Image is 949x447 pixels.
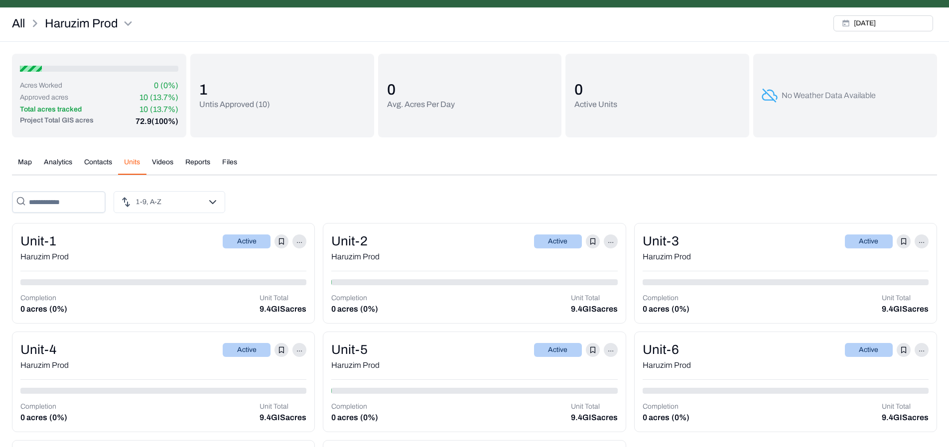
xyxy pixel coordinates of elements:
div: Active [534,343,582,357]
p: 10 [139,104,148,115]
button: Files [216,157,243,175]
p: ... [915,343,929,357]
p: ... [604,234,618,248]
div: unit-4 [20,340,56,359]
p: Total acres tracked [20,105,82,114]
p: 10 [139,92,148,104]
div: Active [223,343,271,357]
a: All [12,15,25,31]
p: Unit Total [260,293,306,303]
div: unit-2 [331,231,368,251]
p: Unit Total [882,293,929,303]
div: Active [223,234,271,248]
button: [DATE] [833,15,933,31]
p: Unit Total [571,293,618,303]
div: Haruzim Prod [331,359,617,371]
p: Acres Worked [20,81,62,91]
p: Completion [643,293,689,303]
p: 9.4 GIS acres [882,303,929,315]
p: 0 [574,81,617,99]
p: Avg. Acres Per Day [387,99,455,111]
p: (13.7%) [150,92,178,104]
p: 0 acres [20,412,47,424]
p: (0%) [672,412,689,424]
p: Active Units [574,99,617,111]
button: Units [118,157,146,175]
p: Completion [643,402,689,412]
p: 0 [154,80,158,92]
button: Contacts [78,157,118,175]
p: 0 [387,81,455,99]
div: unit-6 [643,340,679,359]
p: Completion [331,293,378,303]
p: Haruzim Prod [45,15,118,31]
p: Unit Total [882,402,929,412]
p: (0%) [360,412,378,424]
button: 1-9, A-Z [114,191,225,213]
p: Project Total GIS acres [20,115,94,127]
p: No Weather Data Available [782,90,876,102]
p: 0 acres [331,412,358,424]
p: (0%) [672,303,689,315]
p: 9.4 GIS acres [882,412,929,424]
button: Analytics [38,157,78,175]
div: unit-5 [331,340,368,359]
p: (13.7%) [150,104,178,115]
p: 1-9, A-Z [136,197,161,207]
p: 9.4 GIS acres [571,303,618,315]
p: ... [292,343,306,357]
p: (0%) [160,80,178,92]
button: Videos [146,157,179,175]
p: (0%) [49,303,67,315]
p: 72.9 (100%) [136,115,178,127]
p: (0%) [360,303,378,315]
div: Haruzim Prod [331,251,617,263]
p: Approved acres [20,93,68,103]
div: Haruzim Prod [20,359,306,371]
p: Untis Approved ( 10 ) [199,99,270,111]
div: Haruzim Prod [643,251,929,263]
p: 9.4 GIS acres [260,412,306,424]
div: unit-1 [20,231,56,251]
p: 9.4 GIS acres [260,303,306,315]
p: Unit Total [260,402,306,412]
p: Completion [331,402,378,412]
p: ... [604,343,618,357]
button: Map [12,157,38,175]
p: 0 acres [643,303,670,315]
p: ... [915,234,929,248]
p: 0 acres [643,412,670,424]
div: Haruzim Prod [20,251,306,263]
div: unit-3 [643,231,679,251]
div: Haruzim Prod [643,359,929,371]
p: 0 acres [331,303,358,315]
div: Active [845,234,893,248]
div: Active [534,234,582,248]
p: Unit Total [571,402,618,412]
p: Completion [20,293,67,303]
p: ... [292,234,306,248]
p: (0%) [49,412,67,424]
button: Reports [179,157,216,175]
p: Completion [20,402,67,412]
p: 1 [199,81,270,99]
p: 0 acres [20,303,47,315]
p: 9.4 GIS acres [571,412,618,424]
div: Active [845,343,893,357]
